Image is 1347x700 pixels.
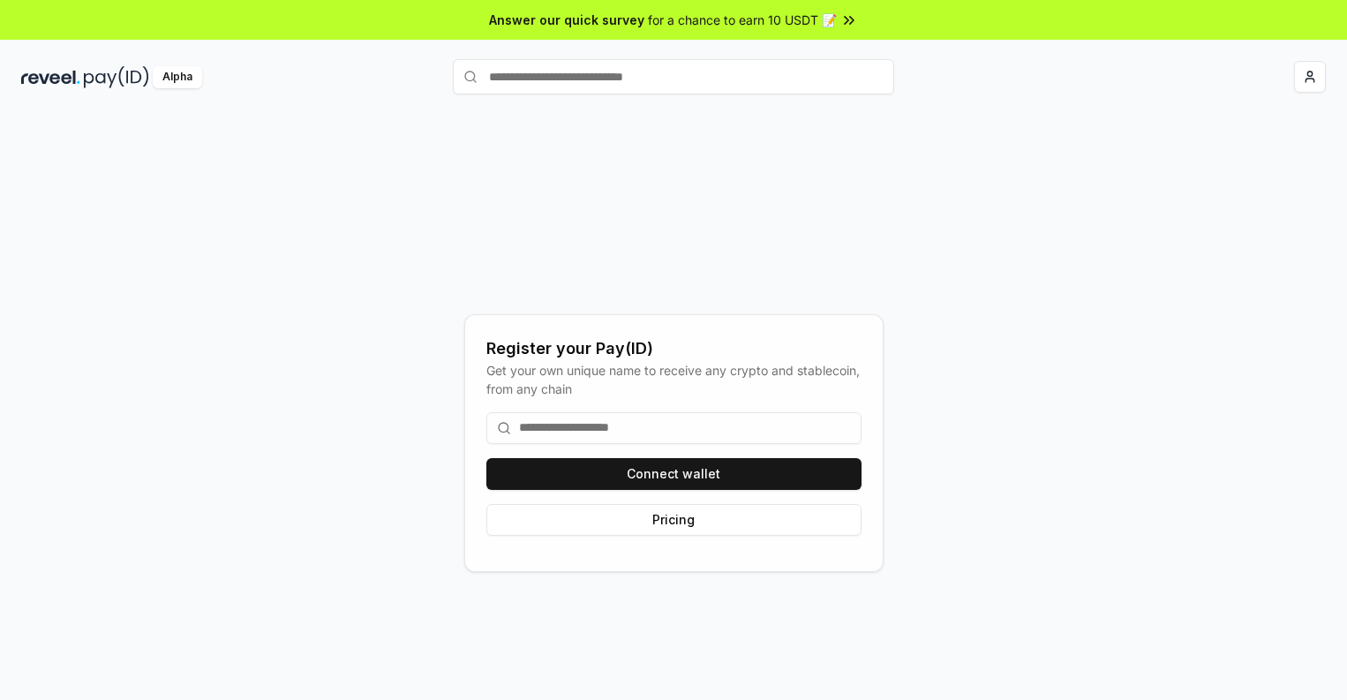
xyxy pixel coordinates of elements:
span: Answer our quick survey [489,11,644,29]
img: pay_id [84,66,149,88]
div: Alpha [153,66,202,88]
span: for a chance to earn 10 USDT 📝 [648,11,837,29]
button: Connect wallet [486,458,862,490]
button: Pricing [486,504,862,536]
div: Get your own unique name to receive any crypto and stablecoin, from any chain [486,361,862,398]
img: reveel_dark [21,66,80,88]
div: Register your Pay(ID) [486,336,862,361]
